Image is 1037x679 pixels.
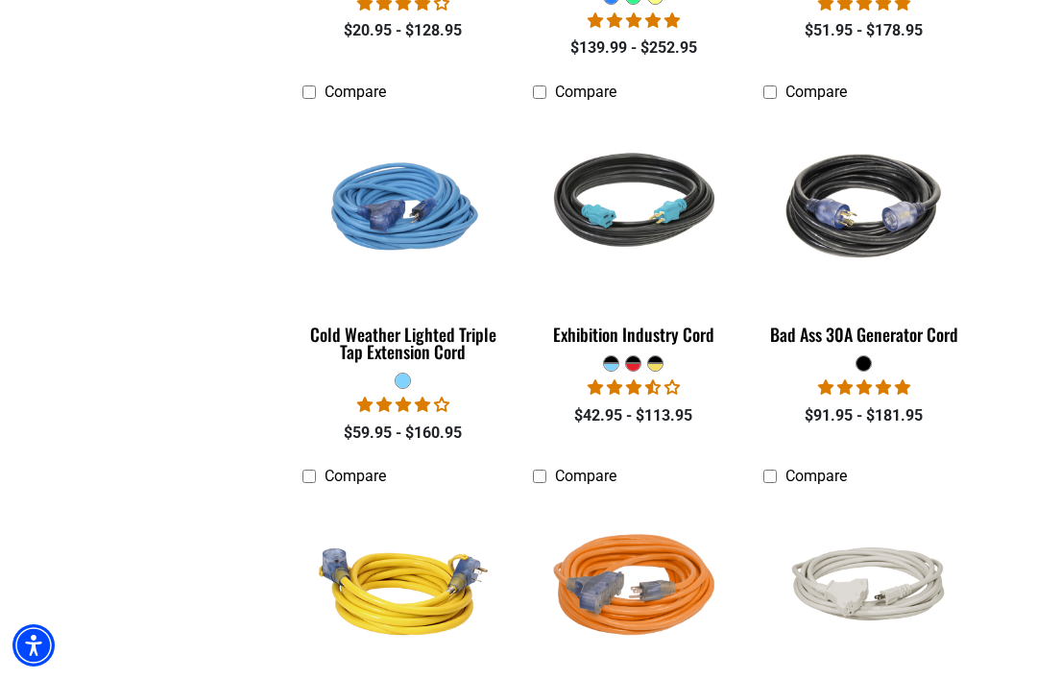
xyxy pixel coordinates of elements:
[533,36,735,60] div: $139.99 - $252.95
[785,83,847,101] span: Compare
[533,110,735,354] a: black teal Exhibition Industry Cord
[763,326,965,343] div: Bad Ass 30A Generator Cord
[763,404,965,427] div: $91.95 - $181.95
[533,326,735,343] div: Exhibition Industry Cord
[302,326,504,360] div: Cold Weather Lighted Triple Tap Extension Cord
[760,529,968,654] img: white
[760,113,968,300] img: black
[763,110,965,354] a: black Bad Ass 30A Generator Cord
[357,396,449,414] span: 4.18 stars
[302,422,504,445] div: $59.95 - $160.95
[588,12,680,30] span: 4.92 stars
[325,467,386,485] span: Compare
[555,467,616,485] span: Compare
[302,110,504,372] a: Light Blue Cold Weather Lighted Triple Tap Extension Cord
[763,19,965,42] div: $51.95 - $178.95
[325,83,386,101] span: Compare
[818,378,910,397] span: 5.00 stars
[785,467,847,485] span: Compare
[302,19,504,42] div: $20.95 - $128.95
[12,624,55,667] div: Accessibility Menu
[300,113,507,300] img: Light Blue
[588,378,680,397] span: 3.67 stars
[533,404,735,427] div: $42.95 - $113.95
[555,83,616,101] span: Compare
[530,113,737,300] img: black teal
